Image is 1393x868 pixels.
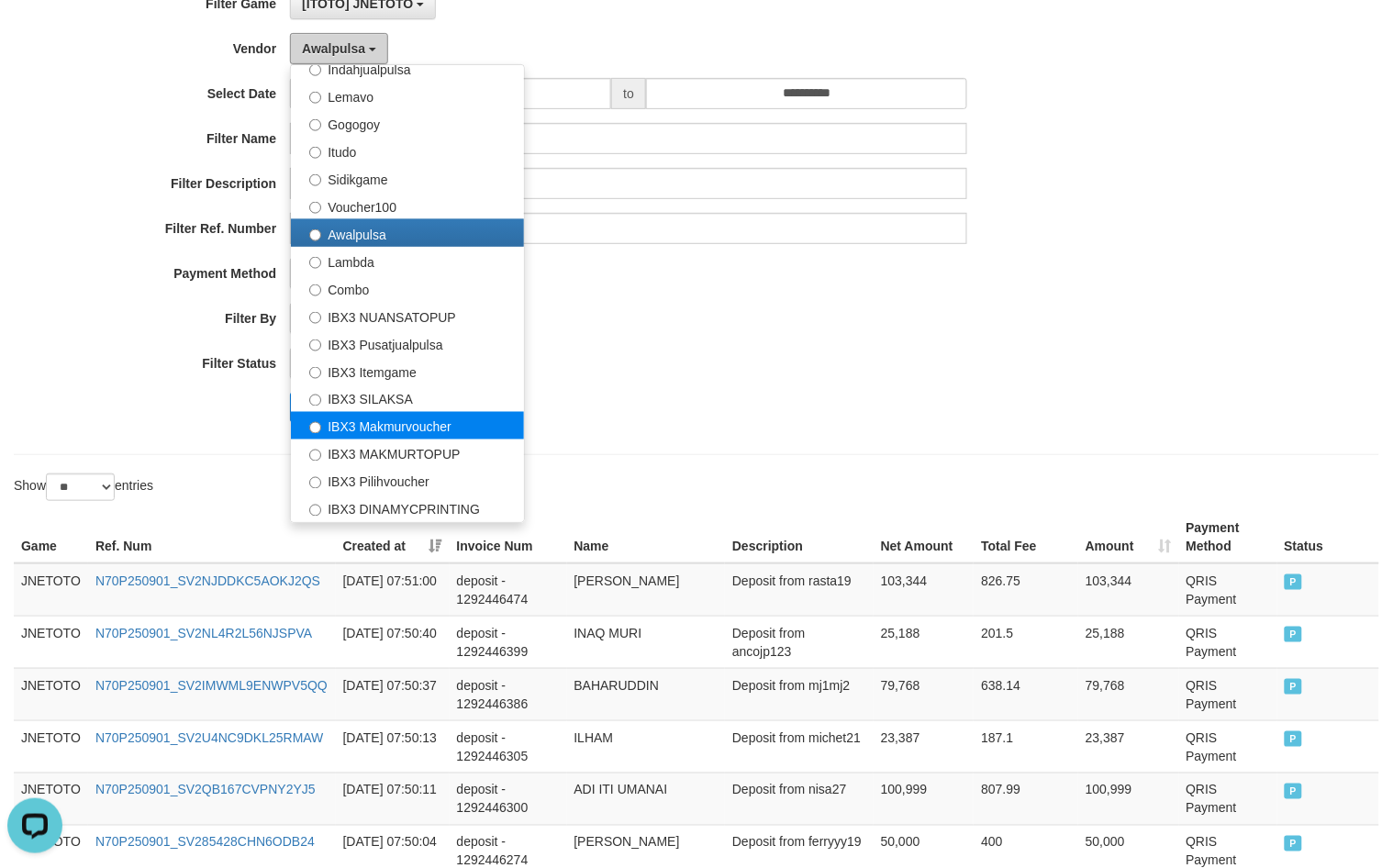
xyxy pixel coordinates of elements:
span: PAID [1285,836,1303,851]
td: deposit - 1292446300 [450,773,567,825]
label: Itudo [291,137,524,164]
span: Awalpulsa [302,41,365,56]
td: [DATE] 07:51:00 [336,563,450,617]
a: N70P250901_SV2NL4R2L56NJSPVA [95,626,312,640]
th: Ref. Num [88,511,336,563]
td: Deposit from michet21 [725,720,874,773]
input: IBX3 SILAKSA [309,395,321,406]
td: JNETOTO [14,616,88,668]
input: IBX3 Pilihvoucher [309,477,321,489]
label: IBX3 SILAKSA [291,384,524,412]
label: Combo [291,274,524,302]
span: to [611,78,646,109]
label: Lemavo [291,82,524,109]
td: BAHARUDDIN [567,668,726,720]
input: IBX3 Makmurvoucher [309,422,321,434]
label: Awalpulsa [291,219,524,247]
th: Payment Method [1179,511,1277,563]
label: Sidikgame [291,164,524,192]
td: deposit - 1292446305 [450,720,567,773]
td: QRIS Payment [1179,773,1277,825]
td: deposit - 1292446474 [450,563,567,617]
td: QRIS Payment [1179,720,1277,773]
input: Awalpulsa [309,229,321,241]
td: [DATE] 07:50:11 [336,773,450,825]
input: Voucher100 [309,202,321,214]
input: Sidikgame [309,174,321,186]
label: IBX3 Pilihvoucher [291,467,524,495]
td: 23,387 [874,720,975,773]
a: N70P250901_SV285428CHN6ODB24 [95,835,315,850]
label: IBX3 DINAMYCPRINTING [291,495,524,522]
label: IBX3 Itemgame [291,357,524,384]
td: 826.75 [974,563,1078,617]
input: IBX3 DINAMYCPRINTING [309,505,321,517]
input: Lambda [309,257,321,269]
td: [DATE] 07:50:37 [336,668,450,720]
span: PAID [1285,627,1303,642]
span: PAID [1285,784,1303,799]
input: IBX3 NUANSATOPUP [309,312,321,324]
td: ADI ITI UMANAI [567,773,726,825]
button: Awalpulsa [290,33,388,64]
td: Deposit from nisa27 [725,773,874,825]
td: [DATE] 07:50:40 [336,616,450,668]
a: N70P250901_SV2QB167CVPNY2YJ5 [95,783,316,797]
td: Deposit from ancojp123 [725,616,874,668]
td: 25,188 [1078,616,1179,668]
td: 100,999 [874,773,975,825]
td: Deposit from mj1mj2 [725,668,874,720]
td: 100,999 [1078,773,1179,825]
td: deposit - 1292446386 [450,668,567,720]
th: Created at: activate to sort column ascending [336,511,450,563]
td: deposit - 1292446399 [450,616,567,668]
span: PAID [1285,731,1303,747]
td: 79,768 [1078,668,1179,720]
td: QRIS Payment [1179,563,1277,617]
label: Gogogoy [291,109,524,137]
td: JNETOTO [14,720,88,773]
td: JNETOTO [14,563,88,617]
input: Itudo [309,147,321,159]
input: Lemavo [309,92,321,104]
td: [PERSON_NAME] [567,563,726,617]
a: N70P250901_SV2U4NC9DKL25RMAW [95,730,324,745]
label: Indahjualpulsa [291,54,524,82]
th: Invoice Num [450,511,567,563]
td: 23,387 [1078,720,1179,773]
td: QRIS Payment [1179,668,1277,720]
td: Deposit from rasta19 [725,563,874,617]
td: ILHAM [567,720,726,773]
td: JNETOTO [14,668,88,720]
td: 103,344 [874,563,975,617]
label: Show entries [14,473,153,501]
th: Name [567,511,726,563]
th: Amount: activate to sort column ascending [1078,511,1179,563]
label: IBX3 NUANSATOPUP [291,302,524,329]
td: 187.1 [974,720,1078,773]
button: Open LiveChat chat widget [7,7,62,62]
td: INAQ MURI [567,616,726,668]
td: QRIS Payment [1179,616,1277,668]
label: Lambda [291,247,524,274]
input: Combo [309,284,321,296]
th: Game [14,511,88,563]
span: PAID [1285,679,1303,695]
input: Gogogoy [309,119,321,131]
input: IBX3 Pusatjualpulsa [309,339,321,351]
td: JNETOTO [14,773,88,825]
td: [DATE] 07:50:13 [336,720,450,773]
input: IBX3 MAKMURTOPUP [309,450,321,462]
a: N70P250901_SV2IMWML9ENWPV5QQ [95,678,328,693]
input: Indahjualpulsa [309,64,321,76]
label: IBX3 Pusatjualpulsa [291,329,524,357]
td: 638.14 [974,668,1078,720]
th: Net Amount [874,511,975,563]
th: Description [725,511,874,563]
label: IBX3 Makmurvoucher [291,412,524,440]
label: Voucher100 [291,192,524,219]
select: Showentries [46,473,115,501]
a: N70P250901_SV2NJDDKC5AOKJ2QS [95,573,320,588]
td: 79,768 [874,668,975,720]
input: IBX3 Itemgame [309,367,321,379]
